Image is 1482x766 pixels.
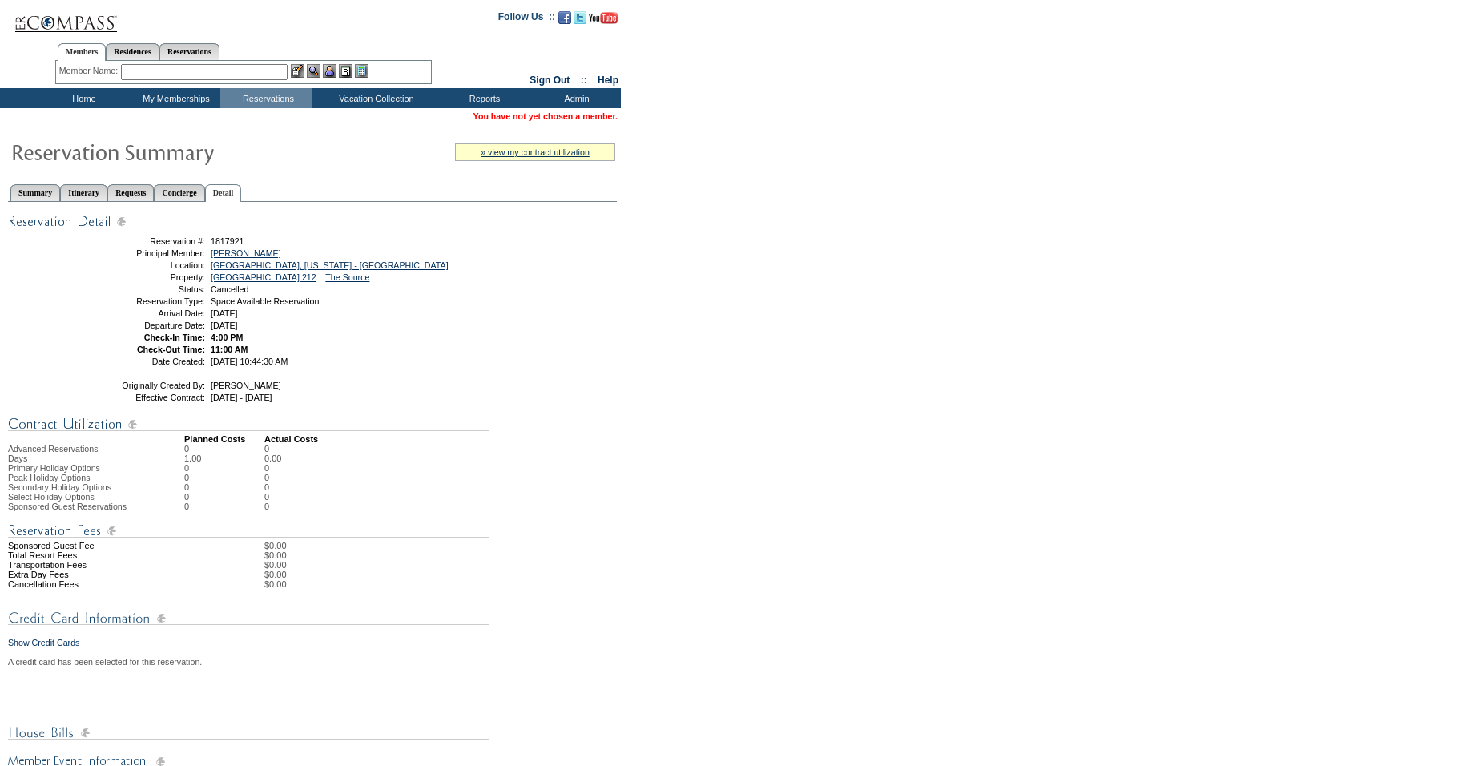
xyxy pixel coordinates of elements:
span: Select Holiday Options [8,492,95,502]
a: [GEOGRAPHIC_DATA] 212 [211,272,316,282]
a: Concierge [154,184,204,201]
span: 1817921 [211,236,244,246]
td: Sponsored Guest Fee [8,541,184,550]
div: A credit card has been selected for this reservation. [8,657,617,667]
td: 0 [184,444,264,454]
a: Requests [107,184,154,201]
td: Status: [91,284,205,294]
td: My Memberships [128,88,220,108]
span: Advanced Reservations [8,444,99,454]
span: Sponsored Guest Reservations [8,502,127,511]
img: Reservaton Summary [10,135,331,167]
td: Follow Us :: [498,10,555,29]
span: Space Available Reservation [211,296,319,306]
td: $0.00 [264,579,617,589]
a: Show Credit Cards [8,638,79,647]
img: Contract Utilization [8,414,489,434]
td: 0 [264,473,281,482]
span: 4:00 PM [211,333,243,342]
td: Actual Costs [264,434,617,444]
img: Reservations [339,64,352,78]
a: Sign Out [530,75,570,86]
td: Reservations [220,88,312,108]
img: b_calculator.gif [355,64,368,78]
a: [PERSON_NAME] [211,248,281,258]
td: Date Created: [91,357,205,366]
span: [PERSON_NAME] [211,381,281,390]
a: Members [58,43,107,61]
td: Extra Day Fees [8,570,184,579]
img: House Bills [8,723,489,743]
td: 0 [184,473,264,482]
strong: Check-Out Time: [137,345,205,354]
td: 0 [264,444,281,454]
a: Summary [10,184,60,201]
img: Impersonate [323,64,336,78]
td: Cancellation Fees [8,579,184,589]
a: » view my contract utilization [481,147,590,157]
span: [DATE] - [DATE] [211,393,272,402]
a: Help [598,75,618,86]
td: Transportation Fees [8,560,184,570]
a: Follow us on Twitter [574,16,586,26]
a: [GEOGRAPHIC_DATA], [US_STATE] - [GEOGRAPHIC_DATA] [211,260,449,270]
span: Secondary Holiday Options [8,482,111,492]
img: b_edit.gif [291,64,304,78]
span: [DATE] [211,321,238,330]
a: Reservations [159,43,219,60]
td: Total Resort Fees [8,550,184,560]
a: Become our fan on Facebook [558,16,571,26]
span: Cancelled [211,284,248,294]
span: Days [8,454,27,463]
a: Detail [205,184,242,202]
span: You have not yet chosen a member. [473,111,618,121]
a: The Source [325,272,369,282]
td: Reservation #: [91,236,205,246]
img: Follow us on Twitter [574,11,586,24]
a: Subscribe to our YouTube Channel [589,16,618,26]
td: Admin [529,88,621,108]
td: $0.00 [264,560,617,570]
img: Credit Card Information [8,608,489,628]
td: Departure Date: [91,321,205,330]
td: Originally Created By: [91,381,205,390]
td: 0 [264,482,281,492]
td: 0 [264,463,281,473]
td: 0 [184,492,264,502]
td: 0 [184,482,264,492]
span: :: [581,75,587,86]
td: Vacation Collection [312,88,437,108]
td: $0.00 [264,541,617,550]
td: Principal Member: [91,248,205,258]
span: [DATE] [211,308,238,318]
td: Location: [91,260,205,270]
img: Reservation Detail [8,212,489,232]
td: Home [36,88,128,108]
td: 0 [264,492,281,502]
img: Subscribe to our YouTube Channel [589,12,618,24]
a: Residences [106,43,159,60]
td: Effective Contract: [91,393,205,402]
td: Property: [91,272,205,282]
img: Reservation Fees [8,521,489,541]
td: 0 [184,463,264,473]
td: 0 [184,502,264,511]
span: 11:00 AM [211,345,248,354]
td: Reports [437,88,529,108]
a: Itinerary [60,184,107,201]
span: [DATE] 10:44:30 AM [211,357,288,366]
td: Arrival Date: [91,308,205,318]
td: $0.00 [264,570,617,579]
td: Planned Costs [184,434,264,444]
td: 0.00 [264,454,281,463]
span: Primary Holiday Options [8,463,100,473]
td: $0.00 [264,550,617,560]
td: 1.00 [184,454,264,463]
img: Become our fan on Facebook [558,11,571,24]
span: Peak Holiday Options [8,473,90,482]
img: View [307,64,320,78]
td: Reservation Type: [91,296,205,306]
strong: Check-In Time: [144,333,205,342]
div: Member Name: [59,64,121,78]
td: 0 [264,502,281,511]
